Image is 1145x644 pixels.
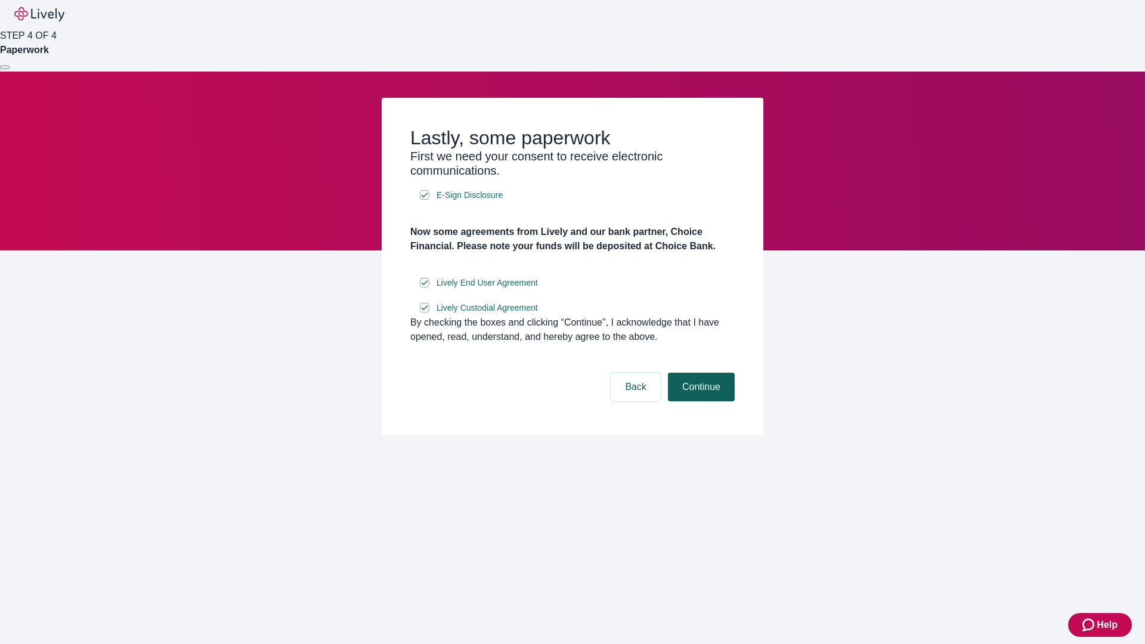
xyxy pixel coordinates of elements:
svg: Zendesk support icon [1082,618,1097,632]
img: Lively [14,7,64,21]
a: e-sign disclosure document [434,188,505,203]
span: E-Sign Disclosure [437,189,503,202]
a: e-sign disclosure document [434,301,540,315]
button: Zendesk support iconHelp [1068,613,1132,637]
h3: First we need your consent to receive electronic communications. [410,149,735,178]
span: Lively Custodial Agreement [437,302,538,314]
span: Help [1097,618,1118,632]
button: Continue [668,373,735,401]
span: Lively End User Agreement [437,277,538,289]
button: Back [611,373,661,401]
h2: Lastly, some paperwork [410,126,735,149]
a: e-sign disclosure document [434,275,540,290]
h4: Now some agreements from Lively and our bank partner, Choice Financial. Please note your funds wi... [410,225,735,253]
div: By checking the boxes and clicking “Continue", I acknowledge that I have opened, read, understand... [410,315,735,344]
